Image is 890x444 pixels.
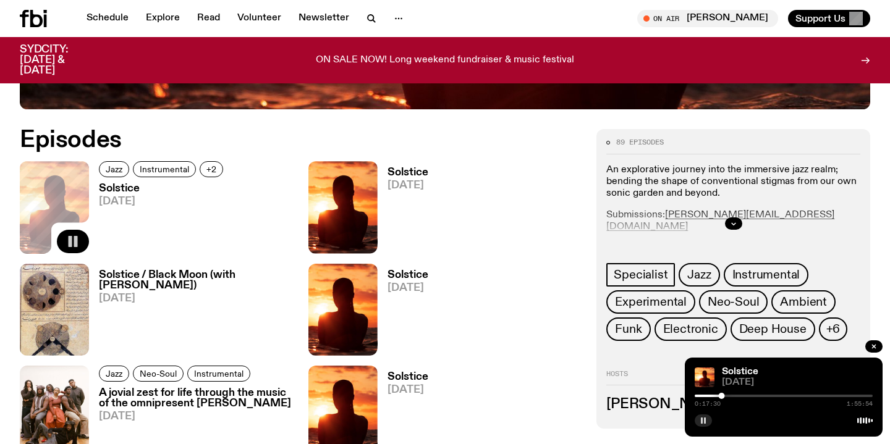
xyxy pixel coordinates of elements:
[663,322,718,336] span: Electronic
[732,268,800,282] span: Instrumental
[616,139,664,146] span: 89 episodes
[739,322,807,336] span: Deep House
[99,293,294,304] span: [DATE]
[722,378,873,387] span: [DATE]
[206,164,216,174] span: +2
[695,401,721,407] span: 0:17:30
[378,167,428,253] a: Solstice[DATE]
[291,10,357,27] a: Newsletter
[771,290,836,314] a: Ambient
[724,263,809,287] a: Instrumental
[722,367,758,377] a: Solstice
[606,290,695,314] a: Experimental
[140,164,189,174] span: Instrumental
[687,268,711,282] span: Jazz
[316,55,574,66] p: ON SALE NOW! Long weekend fundraiser & music festival
[606,371,860,385] h2: Hosts
[388,283,428,293] span: [DATE]
[615,295,687,309] span: Experimental
[826,322,841,336] span: +6
[99,270,294,291] h3: Solstice / Black Moon (with [PERSON_NAME])
[655,317,727,341] a: Electronic
[388,372,428,382] h3: Solstice
[731,317,815,341] a: Deep House
[138,10,187,27] a: Explore
[378,270,428,356] a: Solstice[DATE]
[133,366,184,382] a: Neo-Soul
[99,388,294,409] h3: A jovial zest for life through the music of the omnipresent [PERSON_NAME]
[79,10,136,27] a: Schedule
[20,129,582,151] h2: Episodes
[99,196,227,207] span: [DATE]
[819,317,848,341] button: +6
[606,263,675,287] a: Specialist
[106,164,122,174] span: Jazz
[795,13,845,24] span: Support Us
[99,411,294,422] span: [DATE]
[708,295,759,309] span: Neo-Soul
[388,385,428,395] span: [DATE]
[89,183,227,253] a: Solstice[DATE]
[308,161,378,253] img: A girl standing in the ocean as waist level, staring into the rise of the sun.
[614,268,667,282] span: Specialist
[699,290,768,314] a: Neo-Soul
[606,398,860,411] h3: [PERSON_NAME]
[89,270,294,356] a: Solstice / Black Moon (with [PERSON_NAME])[DATE]
[200,161,223,177] button: +2
[679,263,719,287] a: Jazz
[308,264,378,356] img: A girl standing in the ocean as waist level, staring into the rise of the sun.
[606,164,860,200] p: An explorative journey into the immersive jazz realm; bending the shape of conventional stigmas f...
[388,270,428,280] h3: Solstice
[140,369,177,378] span: Neo-Soul
[606,317,650,341] a: Funk
[230,10,289,27] a: Volunteer
[187,366,250,382] a: Instrumental
[190,10,227,27] a: Read
[20,44,99,76] h3: SYDCITY: [DATE] & [DATE]
[388,180,428,191] span: [DATE]
[133,161,196,177] a: Instrumental
[788,10,870,27] button: Support Us
[99,161,129,177] a: Jazz
[99,183,227,194] h3: Solstice
[637,10,778,27] button: On Air[PERSON_NAME]
[99,366,129,382] a: Jazz
[695,367,714,387] img: A girl standing in the ocean as waist level, staring into the rise of the sun.
[106,369,122,378] span: Jazz
[615,322,642,336] span: Funk
[20,264,89,356] img: A scanned scripture of medieval islamic astrology illustrating an eclipse
[194,369,244,378] span: Instrumental
[847,401,873,407] span: 1:55:54
[388,167,428,178] h3: Solstice
[780,295,827,309] span: Ambient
